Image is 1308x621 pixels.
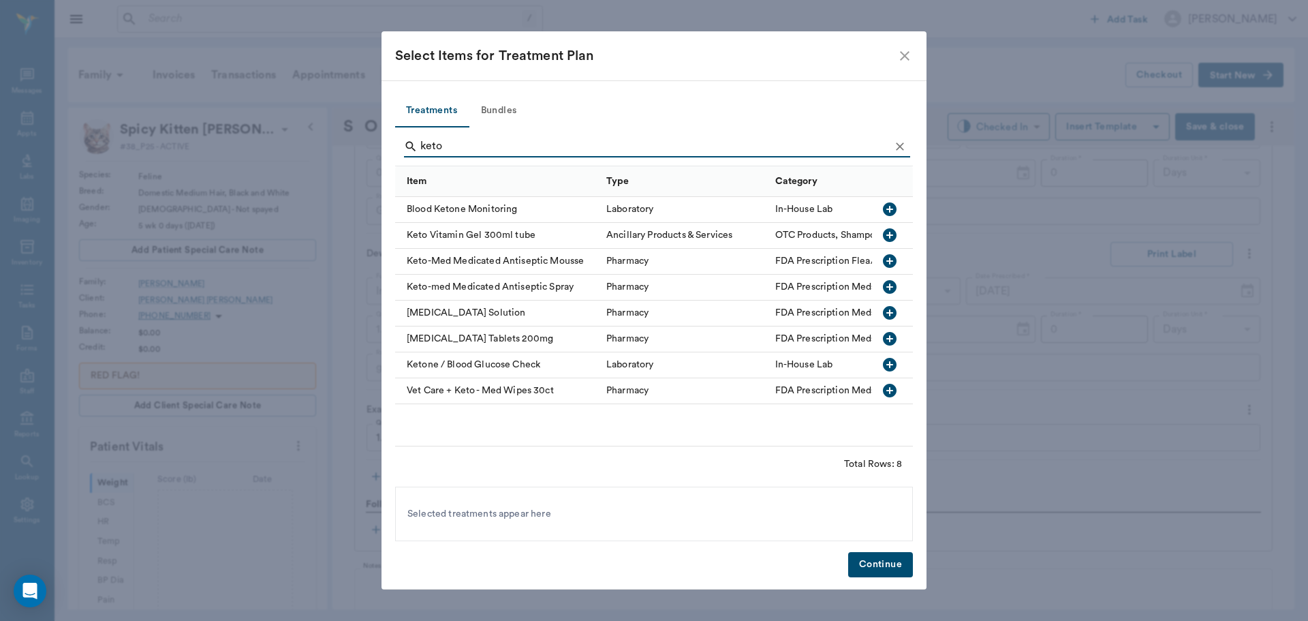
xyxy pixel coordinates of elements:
[768,166,1044,196] div: Category
[395,166,599,196] div: Item
[606,202,654,216] div: Laboratory
[420,136,890,157] input: Find a treatment
[395,223,599,249] div: Keto Vitamin Gel 300ml tube
[890,136,910,157] button: Clear
[606,228,732,242] div: Ancillary Products & Services
[407,507,551,521] span: Selected treatments appear here
[395,301,599,327] div: [MEDICAL_DATA] Solution
[848,552,913,577] button: Continue
[407,162,427,200] div: Item
[606,384,649,397] div: Pharmacy
[844,457,902,471] div: Total Rows: 8
[606,162,629,200] div: Type
[395,45,897,67] div: Select Items for Treatment Plan
[395,95,468,127] button: Treatments
[775,202,833,216] div: In-House Lab
[395,352,599,378] div: Ketone / Blood Glucose Check
[775,280,972,294] div: FDA Prescription Meds, Pill, Cap, Liquid, Etc.
[775,254,1038,268] div: FDA Prescription Flea/Tick Non-HW Parasite Control
[395,249,599,275] div: Keto-Med Medicated Antiseptic Mousse
[775,162,817,200] div: Category
[606,306,649,320] div: Pharmacy
[599,166,768,196] div: Type
[395,275,599,301] div: Keto-med Medicated Antiseptic Spray
[897,48,913,64] button: close
[14,575,46,607] div: Open Intercom Messenger
[775,306,972,320] div: FDA Prescription Meds, Pill, Cap, Liquid, Etc.
[395,327,599,352] div: [MEDICAL_DATA] Tablets 200mg
[775,332,972,346] div: FDA Prescription Meds, Pill, Cap, Liquid, Etc.
[395,197,599,223] div: Blood Ketone Monitoring
[606,332,649,346] div: Pharmacy
[606,254,649,268] div: Pharmacy
[606,280,649,294] div: Pharmacy
[606,358,654,372] div: Laboratory
[404,136,910,160] div: Search
[775,358,833,372] div: In-House Lab
[775,384,972,397] div: FDA Prescription Meds, Pill, Cap, Liquid, Etc.
[395,378,599,404] div: Vet Care + Keto - Med Wipes 30ct
[775,228,959,242] div: OTC Products, Shampoos, & Nutraceutical
[468,95,529,127] button: Bundles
